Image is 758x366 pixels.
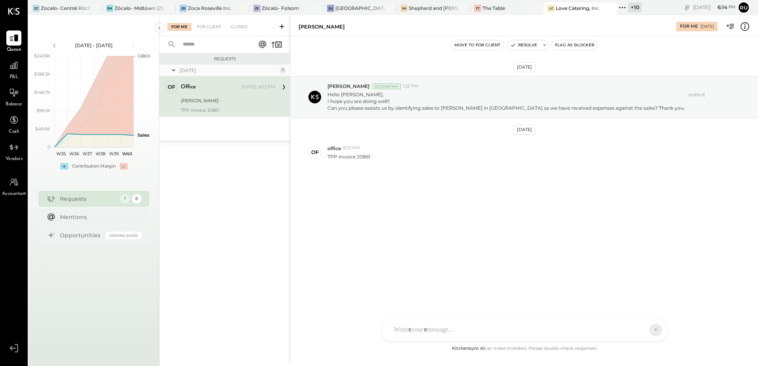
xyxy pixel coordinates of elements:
span: Cash [9,128,19,135]
span: Balance [6,101,22,108]
text: W38 [96,151,105,156]
text: W37 [82,151,92,156]
div: [DATE] [701,24,714,29]
div: ZC [33,5,40,12]
div: For Me [680,23,698,30]
div: Sa [400,5,408,12]
div: [PERSON_NAME] [181,97,273,105]
text: Labor [138,53,149,59]
text: Sales [138,132,149,138]
text: W40 [122,151,132,156]
div: Mentions [60,213,138,221]
a: Vendors [0,140,27,163]
div: [DATE] [180,67,278,74]
div: Zócalo- Folsom [262,5,299,11]
div: ZF [253,5,260,12]
div: TPP invoice 20861 [181,107,276,113]
div: [DATE] - [DATE] [60,42,128,49]
span: Accountant [2,191,26,198]
div: [DATE] [513,125,536,135]
div: Love Catering, Inc. [556,5,600,11]
text: $148.7K [34,90,50,95]
span: 1:32 PM [403,83,419,90]
button: Move to for client [451,40,504,50]
div: of [311,149,319,156]
div: of [168,83,175,91]
span: (edited) [688,92,705,111]
a: Balance [0,85,27,108]
div: I hope you are doing well!! [327,98,685,105]
div: copy link [683,3,691,11]
button: Flag as Blocker [552,40,597,50]
text: $99.1K [36,108,50,113]
div: 1 [279,67,286,73]
span: office [327,145,341,152]
text: $49.6K [35,126,50,132]
div: Requests [163,56,286,62]
text: W35 [56,151,65,156]
span: P&L [10,74,19,81]
div: 8 [132,194,142,204]
div: office [181,83,196,91]
div: For Me [167,23,191,31]
div: [DATE] [513,62,536,72]
a: Accountant [0,175,27,198]
div: [GEOGRAPHIC_DATA] [335,5,385,11]
text: $247.8K [34,53,50,59]
div: [PERSON_NAME] [299,23,345,30]
div: TT [474,5,481,12]
span: 8:23 PM [343,145,360,151]
span: Queue [7,46,21,53]
div: [DATE], 8:23 PM [241,84,276,90]
div: Contribution Margin [72,163,116,170]
p: TPP invoice 20861 [327,153,370,160]
div: ZU [327,5,334,12]
div: For Client [193,23,225,31]
text: 0 [48,144,50,150]
text: $198.3K [34,71,50,77]
div: Shepherd and [PERSON_NAME] [409,5,458,11]
div: Requests [60,195,116,203]
div: Closed [227,23,251,31]
div: Zoca Roseville Inc. [188,5,232,11]
div: + 10 [628,2,642,12]
div: 1 [120,194,130,204]
div: Coming Soon [106,232,142,239]
button: Resolve [507,40,540,50]
a: Cash [0,112,27,135]
span: Vendors [6,156,23,163]
div: [DATE] [693,4,735,11]
span: [PERSON_NAME] [327,83,369,90]
a: Queue [0,30,27,53]
div: ZM [106,5,113,12]
div: The Table [482,5,505,11]
div: Can you please assists us by identifying sales to [PERSON_NAME] in [GEOGRAPHIC_DATA] as we have r... [327,105,685,111]
div: Accountant [373,84,401,89]
div: ZR [180,5,187,12]
button: Ru [737,1,750,14]
p: Hello [PERSON_NAME], [327,91,685,111]
div: + [60,163,68,170]
text: W39 [109,151,119,156]
div: Opportunities [60,231,102,239]
div: LC [547,5,555,12]
div: - [120,163,128,170]
div: Zócalo- Midtown (Zoca Inc.) [115,5,164,11]
div: Zocalo- Central Kitchen (Commissary) [41,5,90,11]
a: P&L [0,58,27,81]
text: W36 [69,151,79,156]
